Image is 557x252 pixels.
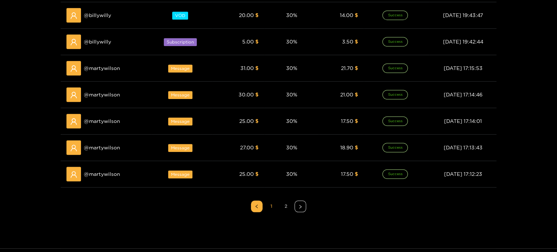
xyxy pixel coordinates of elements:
[286,145,297,150] span: 30 %
[286,12,297,18] span: 30 %
[286,39,297,44] span: 30 %
[298,205,302,209] span: right
[70,38,77,46] span: user
[265,201,277,212] li: 1
[355,171,358,177] span: $
[239,92,254,97] span: 30.00
[239,118,254,124] span: 25.00
[355,118,358,124] span: $
[240,145,254,150] span: 27.00
[255,171,259,177] span: $
[382,63,408,73] span: Success
[70,171,77,178] span: user
[172,12,188,20] span: VOD
[443,39,483,44] span: [DATE] 19:42:44
[341,171,353,177] span: 17.50
[382,169,408,179] span: Success
[340,12,353,18] span: 14.00
[70,118,77,125] span: user
[340,145,353,150] span: 18.90
[84,11,111,19] span: @ billywilly
[294,201,306,212] li: Next Page
[239,171,254,177] span: 25.00
[382,90,408,99] span: Success
[266,201,277,212] a: 1
[255,118,259,124] span: $
[382,116,408,126] span: Success
[251,201,263,212] button: left
[255,92,259,97] span: $
[251,201,263,212] li: Previous Page
[355,65,358,71] span: $
[443,12,483,18] span: [DATE] 19:43:47
[255,65,259,71] span: $
[168,91,192,99] span: Message
[355,145,358,150] span: $
[84,117,120,125] span: @ martywilson
[84,170,120,178] span: @ martywilson
[355,12,358,18] span: $
[70,65,77,72] span: user
[84,38,111,46] span: @ billywilly
[255,39,259,44] span: $
[168,170,192,178] span: Message
[443,65,482,71] span: [DATE] 17:15:53
[341,65,353,71] span: 21.70
[382,37,408,46] span: Success
[280,201,291,212] a: 2
[355,92,358,97] span: $
[84,91,120,99] span: @ martywilson
[382,143,408,152] span: Success
[342,39,353,44] span: 3.50
[84,64,120,72] span: @ martywilson
[443,145,482,150] span: [DATE] 17:13:43
[255,204,259,208] span: left
[164,38,197,46] span: Subscription
[240,65,254,71] span: 31.00
[286,171,297,177] span: 30 %
[70,12,77,19] span: user
[355,39,358,44] span: $
[168,144,192,152] span: Message
[382,11,408,20] span: Success
[84,144,120,152] span: @ martywilson
[444,171,482,177] span: [DATE] 17:12:23
[168,65,192,73] span: Message
[341,118,353,124] span: 17.50
[70,144,77,152] span: user
[294,201,306,212] button: right
[255,12,259,18] span: $
[286,92,297,97] span: 30 %
[286,118,297,124] span: 30 %
[444,118,482,124] span: [DATE] 17:14:01
[255,145,259,150] span: $
[239,12,254,18] span: 20.00
[443,92,482,97] span: [DATE] 17:14:46
[70,91,77,99] span: user
[340,92,353,97] span: 21.00
[242,39,254,44] span: 5.00
[168,117,192,125] span: Message
[286,65,297,71] span: 30 %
